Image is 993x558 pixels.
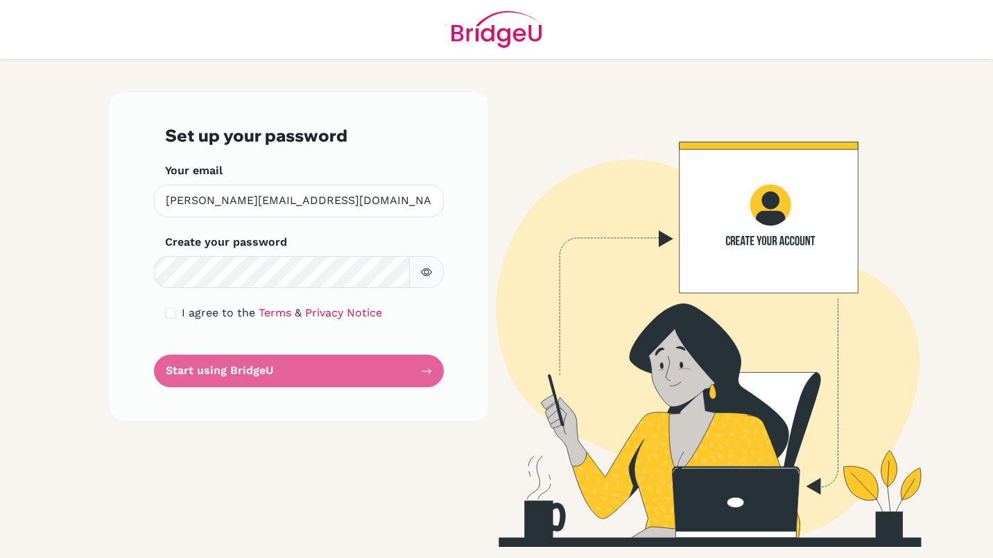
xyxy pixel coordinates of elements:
[154,185,444,217] input: Insert your email*
[182,306,255,319] span: I agree to the
[165,126,433,146] h3: Set up your password
[305,306,382,319] a: Privacy Notice
[259,306,291,319] a: Terms
[165,162,223,179] label: Your email
[295,306,302,319] span: &
[165,234,287,251] label: Create your password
